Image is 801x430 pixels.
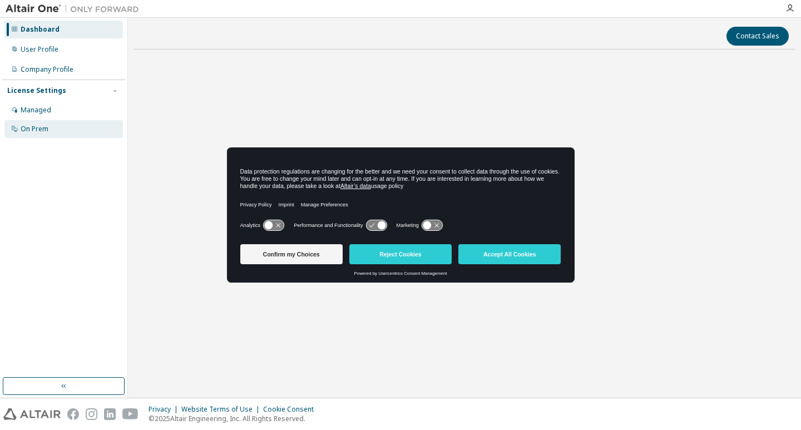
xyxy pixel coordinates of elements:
[67,408,79,420] img: facebook.svg
[263,405,320,414] div: Cookie Consent
[7,86,66,95] div: License Settings
[21,45,58,54] div: User Profile
[122,408,139,420] img: youtube.svg
[181,405,263,414] div: Website Terms of Use
[21,106,51,115] div: Managed
[726,27,789,46] button: Contact Sales
[3,408,61,420] img: altair_logo.svg
[21,65,73,74] div: Company Profile
[21,25,60,34] div: Dashboard
[6,3,145,14] img: Altair One
[104,408,116,420] img: linkedin.svg
[21,125,48,134] div: On Prem
[86,408,97,420] img: instagram.svg
[149,405,181,414] div: Privacy
[149,414,320,423] p: © 2025 Altair Engineering, Inc. All Rights Reserved.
